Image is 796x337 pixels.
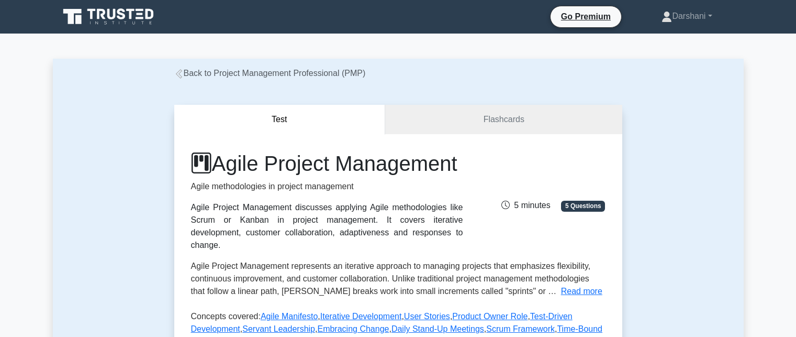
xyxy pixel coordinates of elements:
button: Read more [561,285,602,298]
a: Darshani [636,6,737,27]
button: Test [174,105,386,135]
div: Agile Project Management discusses applying Agile methodologies like Scrum or Kanban in project m... [191,201,463,252]
a: User Stories [404,312,450,321]
a: Flashcards [385,105,622,135]
a: Servant Leadership [242,324,315,333]
h1: Agile Project Management [191,151,463,176]
a: Daily Stand-Up Meetings [391,324,484,333]
a: Embracing Change [317,324,389,333]
a: Go Premium [555,10,617,23]
a: Product Owner Role [452,312,528,321]
span: Agile Project Management represents an iterative approach to managing projects that emphasizes fl... [191,262,591,296]
p: Agile methodologies in project management [191,180,463,193]
span: 5 minutes [501,201,550,210]
a: Agile Manifesto [261,312,318,321]
span: 5 Questions [561,201,605,211]
a: Scrum Framework [486,324,555,333]
a: Back to Project Management Professional (PMP) [174,69,366,78]
a: Iterative Development [320,312,402,321]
